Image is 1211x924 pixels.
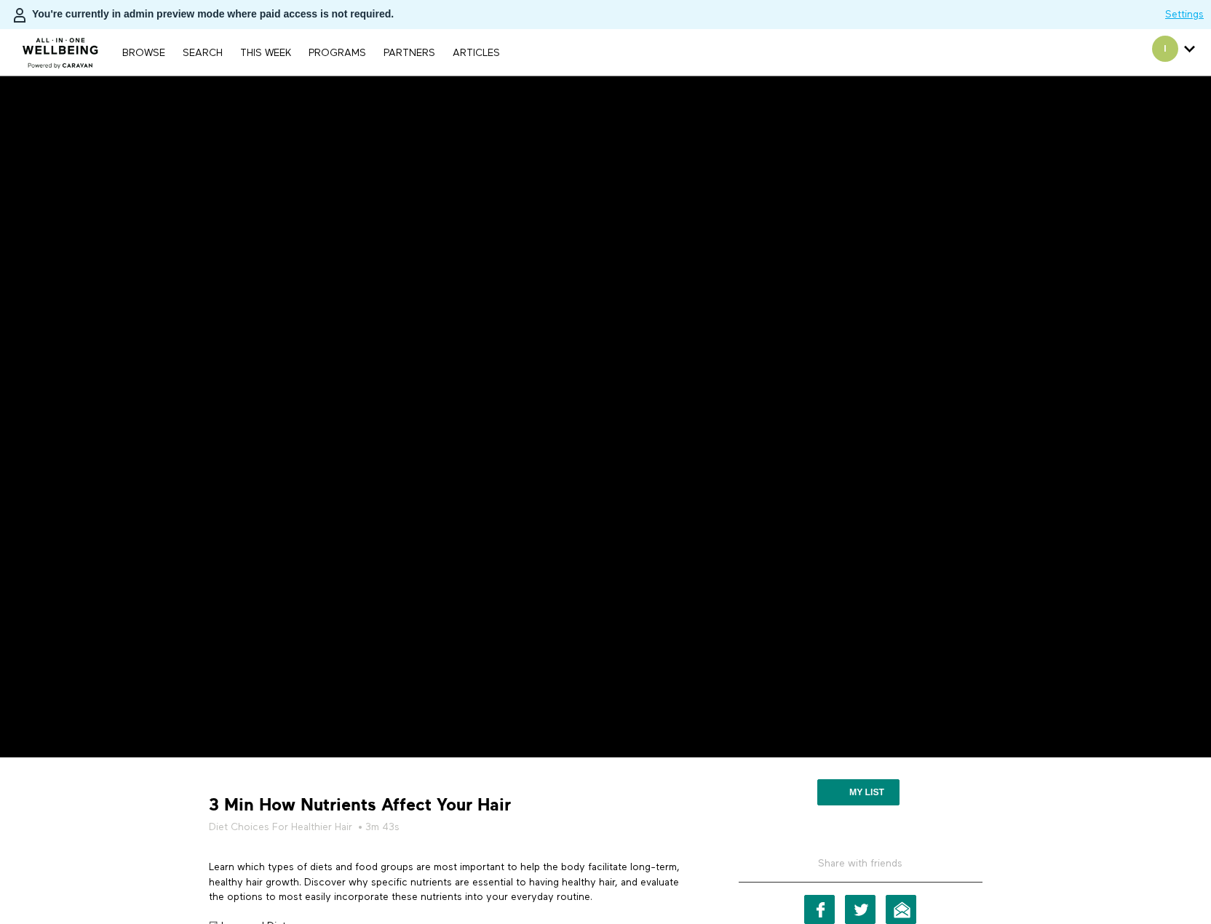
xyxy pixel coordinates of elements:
[301,48,373,58] a: PROGRAMS
[1165,7,1204,22] a: Settings
[739,856,982,883] h5: Share with friends
[817,779,900,805] button: My list
[209,860,696,904] p: Learn which types of diets and food groups are most important to help the body facilitate long-te...
[115,45,507,60] nav: Primary
[175,48,230,58] a: Search
[445,48,507,58] a: ARTICLES
[804,895,835,924] a: Facebook
[209,820,352,835] a: Diet Choices For Healthier Hair
[115,48,172,58] a: Browse
[233,48,298,58] a: THIS WEEK
[845,895,876,924] a: Twitter
[886,895,916,924] a: Email
[1141,29,1206,76] div: Secondary
[376,48,442,58] a: PARTNERS
[209,794,511,816] strong: 3 Min How Nutrients Affect Your Hair
[209,820,696,835] h5: • 3m 43s
[17,27,105,71] img: CARAVAN
[11,7,28,24] img: person-bdfc0eaa9744423c596e6e1c01710c89950b1dff7c83b5d61d716cfd8139584f.svg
